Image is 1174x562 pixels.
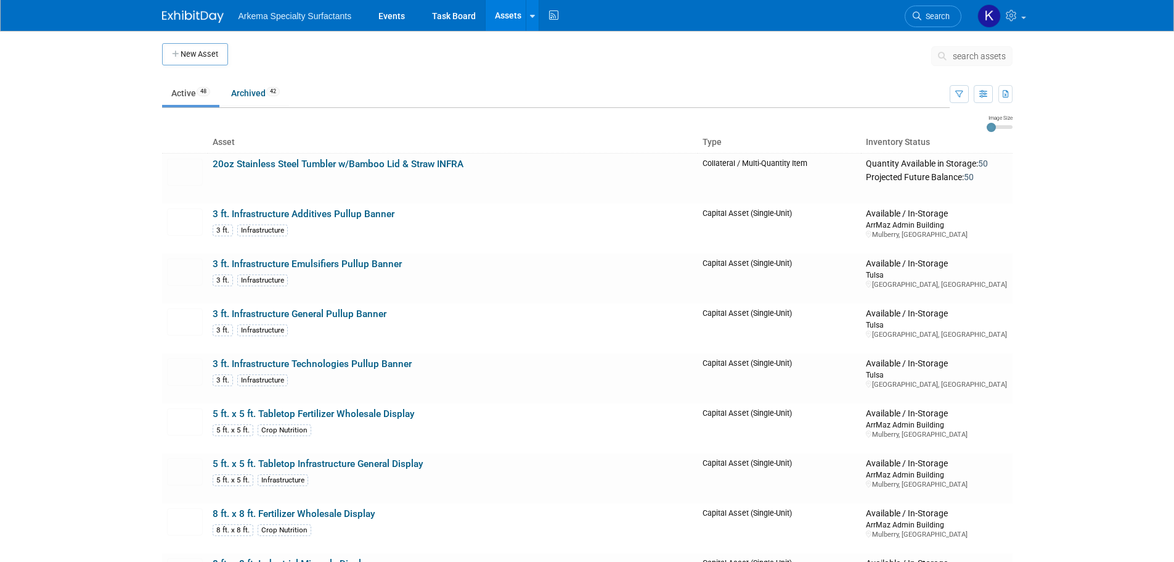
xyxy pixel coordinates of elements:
[698,403,862,453] td: Capital Asset (Single-Unit)
[866,458,1007,469] div: Available / In-Storage
[213,524,253,536] div: 8 ft. x 8 ft.
[213,209,394,220] a: 3 ft. Infrastructure Additives Pullup Banner
[213,258,402,270] a: 3 ft. Infrastructure Emulsifiers Pullup Banner
[866,419,1007,430] div: ArrMaz Admin Building
[866,508,1007,519] div: Available / In-Storage
[866,370,1007,380] div: Tulsa
[977,4,1001,28] img: Kayla Parker
[197,87,210,96] span: 48
[213,408,415,419] a: 5 ft. x 5 ft. Tabletop Fertilizer Wholesale Display
[222,81,289,105] a: Archived42
[237,275,288,286] div: Infrastructure
[258,474,308,486] div: Infrastructure
[866,380,1007,389] div: [GEOGRAPHIC_DATA], [GEOGRAPHIC_DATA]
[866,430,1007,439] div: Mulberry, [GEOGRAPHIC_DATA]
[866,469,1007,480] div: ArrMaz Admin Building
[213,458,423,469] a: 5 ft. x 5 ft. Tabletop Infrastructure General Display
[978,159,988,168] span: 50
[213,424,253,436] div: 5 ft. x 5 ft.
[266,87,280,96] span: 42
[964,172,974,182] span: 50
[866,308,1007,320] div: Available / In-Storage
[213,308,386,320] a: 3 ft. Infrastructure General Pullup Banner
[258,424,311,436] div: Crop Nutrition
[698,353,862,403] td: Capital Asset (Single-Unit)
[213,324,233,336] div: 3 ft.
[213,374,233,386] div: 3 ft.
[698,153,862,204] td: Collateral / Multi-Quantity Item
[258,524,311,536] div: Crop Nutrition
[866,209,1007,220] div: Available / In-Storage
[162,10,224,23] img: ExhibitDay
[237,324,288,336] div: Infrastructure
[238,11,352,21] span: Arkema Specialty Surfactants
[866,530,1007,539] div: Mulberry, [GEOGRAPHIC_DATA]
[866,170,1007,183] div: Projected Future Balance:
[698,132,862,153] th: Type
[866,280,1007,289] div: [GEOGRAPHIC_DATA], [GEOGRAPHIC_DATA]
[905,6,961,27] a: Search
[866,480,1007,489] div: Mulberry, [GEOGRAPHIC_DATA]
[213,508,375,519] a: 8 ft. x 8 ft. Fertilizer Wholesale Display
[698,204,862,254] td: Capital Asset (Single-Unit)
[237,225,288,236] div: Infrastructure
[866,230,1007,239] div: Mulberry, [GEOGRAPHIC_DATA]
[866,258,1007,270] div: Available / In-Storage
[698,304,862,353] td: Capital Asset (Single-Unit)
[987,114,1013,122] div: Image Size
[866,270,1007,280] div: Tulsa
[698,503,862,553] td: Capital Asset (Single-Unit)
[213,275,233,286] div: 3 ft.
[698,453,862,503] td: Capital Asset (Single-Unit)
[213,358,412,370] a: 3 ft. Infrastructure Technologies Pullup Banner
[931,46,1013,66] button: search assets
[162,81,219,105] a: Active48
[698,254,862,304] td: Capital Asset (Single-Unit)
[866,330,1007,339] div: [GEOGRAPHIC_DATA], [GEOGRAPHIC_DATA]
[866,358,1007,370] div: Available / In-Storage
[213,474,253,486] div: 5 ft. x 5 ft.
[866,320,1007,330] div: Tulsa
[237,374,288,386] div: Infrastructure
[953,51,1006,61] span: search assets
[866,220,1007,230] div: ArrMaz Admin Building
[866,519,1007,530] div: ArrMaz Admin Building
[162,43,228,65] button: New Asset
[921,12,950,21] span: Search
[213,159,463,170] a: 20oz Stainless Steel Tumbler w/Bamboo Lid & Straw INFRA
[213,225,233,236] div: 3 ft.
[866,408,1007,419] div: Available / In-Storage
[866,159,1007,170] div: Quantity Available in Storage:
[208,132,698,153] th: Asset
